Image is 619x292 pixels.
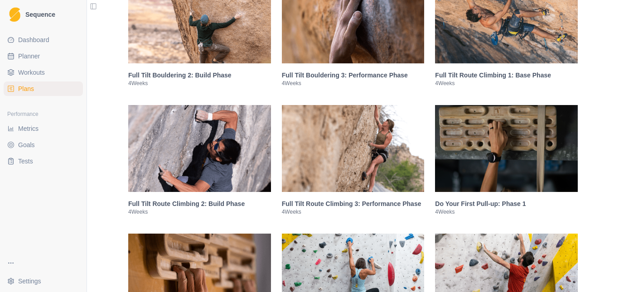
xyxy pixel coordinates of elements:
img: Do Your First Pull-up: Phase 1 [435,105,578,192]
button: Settings [4,274,83,288]
h3: Do Your First Pull-up: Phase 1 [435,199,578,208]
a: Metrics [4,121,83,136]
a: Goals [4,138,83,152]
img: Full Tilt Route Climbing 3: Performance Phase [282,105,425,192]
p: 4 Weeks [282,208,425,215]
span: Planner [18,52,40,61]
a: Workouts [4,65,83,80]
h3: Full Tilt Route Climbing 1: Base Phase [435,71,578,80]
a: Tests [4,154,83,168]
p: 4 Weeks [435,208,578,215]
a: Planner [4,49,83,63]
span: Tests [18,157,33,166]
a: LogoSequence [4,4,83,25]
p: 4 Weeks [282,80,425,87]
h3: Full Tilt Bouldering 3: Performance Phase [282,71,425,80]
span: Dashboard [18,35,49,44]
img: Full Tilt Route Climbing 2: Build Phase [128,105,271,192]
h3: Full Tilt Route Climbing 2: Build Phase [128,199,271,208]
div: Performance [4,107,83,121]
span: Sequence [25,11,55,18]
p: 4 Weeks [128,80,271,87]
p: 4 Weeks [128,208,271,215]
span: Plans [18,84,34,93]
img: Logo [9,7,20,22]
h3: Full Tilt Route Climbing 3: Performance Phase [282,199,425,208]
h3: Full Tilt Bouldering 2: Build Phase [128,71,271,80]
span: Workouts [18,68,45,77]
a: Plans [4,81,83,96]
p: 4 Weeks [435,80,578,87]
a: Dashboard [4,33,83,47]
span: Goals [18,140,35,149]
span: Metrics [18,124,39,133]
